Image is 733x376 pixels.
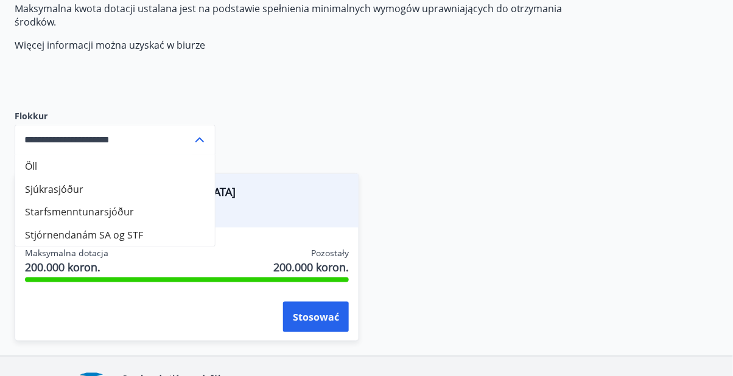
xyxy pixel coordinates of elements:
font: Maksymalna dotacja [25,247,108,259]
font: Starfsmenntunarsjóður [25,206,134,219]
font: Stjórnendanám SA og STF [25,229,143,242]
font: Maksymalna kwota dotacji ustalana jest na podstawie spełnienia minimalnych wymogów uprawniających... [15,2,563,29]
font: Stosować [293,311,339,324]
font: 200.000 koron. [25,260,100,274]
font: 200.000 koron. [273,260,349,274]
font: Więcej informacji można uzyskać w biurze [15,38,205,52]
font: Pozostały [311,247,349,259]
font: Sjúkrasjóður [25,183,83,196]
font: Flokkur [15,110,47,122]
font: Öll [25,160,37,173]
button: Stosować [283,302,349,332]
